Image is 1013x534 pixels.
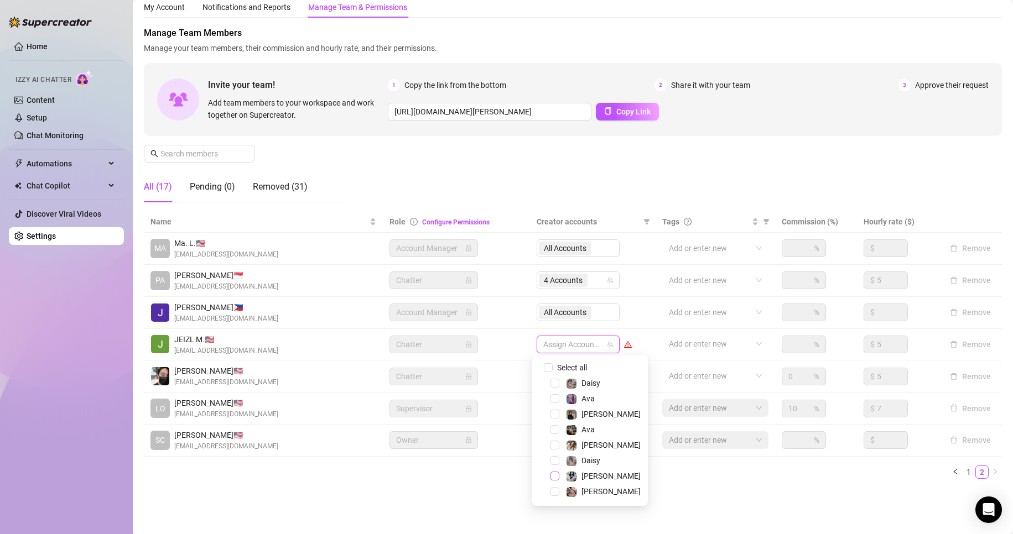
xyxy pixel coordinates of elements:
div: Open Intercom Messenger [975,496,1002,523]
span: Approve their request [915,79,989,91]
span: [EMAIL_ADDRESS][DOMAIN_NAME] [174,377,278,388]
span: team [607,341,614,348]
button: Remove [946,433,995,447]
button: Remove [946,306,995,319]
span: [PERSON_NAME] [581,410,641,418]
button: Remove [946,274,995,287]
span: [EMAIL_ADDRESS][DOMAIN_NAME] [174,313,278,324]
th: Commission (%) [775,211,857,233]
button: Copy Link [596,103,659,121]
span: [PERSON_NAME] 🇺🇸 [174,397,278,409]
span: lock [465,277,472,284]
a: Settings [27,232,56,240]
span: Select tree node [550,456,559,465]
img: Chat Copilot [14,182,22,190]
span: Select tree node [550,441,559,449]
li: 2 [975,465,989,479]
img: AI Chatter [76,70,93,86]
span: [PERSON_NAME] [581,441,641,449]
a: Content [27,96,55,104]
span: filter [761,213,772,230]
button: right [989,465,1002,479]
img: john kenneth santillan [151,367,169,385]
span: Ma. L. 🇺🇸 [174,237,278,249]
span: Select tree node [550,472,559,480]
span: Chatter [396,272,471,289]
span: [PERSON_NAME] 🇵🇭 [174,301,278,313]
button: left [949,465,962,479]
span: Select tree node [550,410,559,418]
img: Ava [567,425,576,435]
span: [PERSON_NAME] [581,487,641,496]
a: Chat Monitoring [27,131,84,140]
span: 1 [388,79,400,91]
span: Chatter [396,336,471,353]
input: Search members [160,148,239,160]
img: Paige [567,441,576,451]
th: Name [144,211,383,233]
span: Name [150,216,367,228]
div: All (17) [144,180,172,193]
div: Pending (0) [190,180,235,193]
span: question-circle [684,218,692,226]
span: [EMAIL_ADDRESS][DOMAIN_NAME] [174,441,278,452]
span: PA [155,274,165,286]
span: [EMAIL_ADDRESS][DOMAIN_NAME] [174,409,278,420]
span: Add team members to your workspace and work together on Supercreator. [208,97,383,121]
div: My Account [144,1,185,13]
span: Select all [553,362,591,374]
button: Remove [946,370,995,383]
span: [PERSON_NAME] 🇺🇸 [174,429,278,441]
span: lock [465,341,472,348]
span: lock [465,309,472,316]
span: Share it with your team [671,79,750,91]
span: 4 Accounts [544,274,583,286]
img: John Lhester [151,303,169,322]
span: Copy the link from the bottom [404,79,506,91]
a: Setup [27,113,47,122]
span: Tags [662,216,679,228]
a: Configure Permissions [422,218,490,226]
span: [EMAIL_ADDRESS][DOMAIN_NAME] [174,345,278,356]
span: left [952,468,959,475]
span: Creator accounts [537,216,640,228]
span: [PERSON_NAME] [581,472,641,480]
img: Anna [567,487,576,497]
span: lock [465,437,472,443]
img: logo-BBDzfeDw.svg [9,17,92,28]
img: Daisy [567,456,576,466]
span: Daisy [581,379,600,388]
span: filter [763,218,770,225]
span: 3 [898,79,911,91]
div: Notifications and Reports [202,1,290,13]
span: MA [154,242,166,254]
div: Manage Team & Permissions [308,1,407,13]
span: [PERSON_NAME] 🇺🇸 [174,365,278,377]
span: search [150,150,158,158]
span: Select tree node [550,394,559,403]
span: thunderbolt [14,159,23,168]
span: filter [641,213,652,230]
span: Role [389,217,406,226]
span: LO [155,402,165,415]
span: Manage your team members, their commission and hourly rate, and their permissions. [144,42,1002,54]
span: 2 [654,79,667,91]
img: Daisy [567,379,576,389]
button: Remove [946,338,995,351]
th: Hourly rate ($) [857,211,939,233]
span: [PERSON_NAME] 🇸🇬 [174,269,278,281]
span: team [607,277,614,284]
span: lock [465,245,472,252]
li: 1 [962,465,975,479]
span: Account Manager [396,304,471,321]
img: Ava [567,394,576,404]
span: Owner [396,432,471,448]
span: Automations [27,155,105,172]
img: Sadie [567,472,576,481]
li: Next Page [989,465,1002,479]
span: 4 Accounts [539,274,588,287]
span: Daisy [581,456,600,465]
span: Select tree node [550,487,559,496]
a: 2 [976,466,988,478]
span: JEIZL M. 🇺🇸 [174,333,278,345]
